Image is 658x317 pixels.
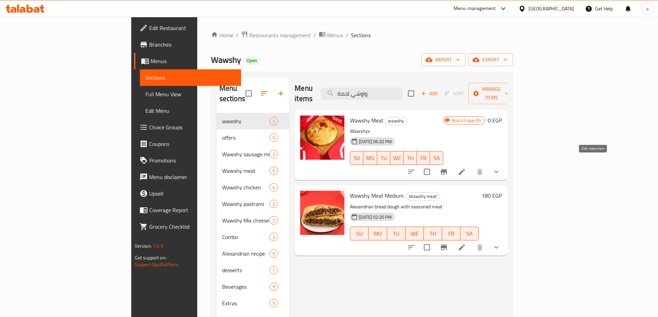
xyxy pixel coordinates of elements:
span: FR [420,153,427,163]
div: Wawshy meat5 [217,162,289,179]
div: wawshy [385,117,407,125]
div: Wawshy Mix cheese2 [217,212,289,229]
li: / [314,31,316,39]
div: desserts7 [217,262,289,278]
span: SU [353,153,361,163]
span: Menus [151,57,236,65]
div: Wawshy Mix cheese [222,216,270,225]
button: Add [418,88,440,99]
span: TU [390,229,403,239]
span: Sections [351,31,371,39]
span: Add [420,90,439,98]
div: items [269,233,278,241]
span: export [474,56,507,64]
a: Support.OpsPlatform [135,260,179,269]
span: Select to update [420,240,434,255]
a: Grocery Checklist [134,218,241,235]
nav: breadcrumb [211,31,513,40]
span: 7 [270,267,278,274]
span: Edit Restaurant [149,24,236,32]
span: Choice Groups [149,123,236,131]
span: [DATE] 06:32 PM [356,138,394,145]
button: TU [387,227,406,240]
button: import [421,53,466,66]
span: Extras [222,299,270,307]
span: MO [371,229,384,239]
span: 4 [270,184,278,191]
span: desserts [222,266,270,274]
span: Get support on: [135,253,166,262]
div: Wawshy chicken4 [217,179,289,196]
div: items [269,117,278,125]
span: TU [380,153,388,163]
span: FR [445,229,458,239]
a: Upsell [134,185,241,202]
a: Restaurants management [241,31,311,40]
span: 0 [270,250,278,257]
button: FR [442,227,460,240]
button: Branch-specific-item [436,239,452,256]
button: SA [430,151,443,165]
span: TH [407,153,414,163]
div: Wawshy sausage mix cheese [222,150,270,158]
a: Choice Groups [134,119,241,136]
span: a [646,5,649,12]
button: SU [350,227,369,240]
button: WE [390,151,404,165]
button: delete [471,239,488,256]
span: Wawshy meat [406,192,440,200]
div: items [269,283,278,291]
div: Alexandrian recipe [222,249,270,258]
span: 2 [270,201,278,207]
span: Upsell [149,189,236,198]
span: Promotions [149,156,236,165]
button: TU [377,151,390,165]
div: items [269,200,278,208]
span: Restaurants management [249,31,311,39]
span: SA [433,153,440,163]
span: Select section first [440,88,468,99]
button: show more [488,239,505,256]
a: Edit menu item [458,243,466,251]
div: items [269,266,278,274]
button: MO [363,151,377,165]
div: items [269,299,278,307]
span: 1.0.0 [153,241,163,250]
span: Wawshy chicken [222,183,270,191]
span: WE [408,229,421,239]
span: 9 [270,284,278,290]
span: Branches [149,40,236,49]
span: Select section [404,86,418,101]
h6: 180 EGP [481,191,502,200]
span: Select all sections [241,86,256,101]
div: Combo2 [217,229,289,245]
div: offers [222,133,270,142]
span: SA [463,229,476,239]
div: Wawshy meat [406,192,440,200]
h2: Menu items [295,83,313,104]
div: items [269,249,278,258]
div: items [269,167,278,175]
span: Sections [145,73,236,82]
div: Menu-management [454,4,496,13]
span: Wawshy Meat Medium. [350,190,404,201]
span: 2 [270,151,278,158]
span: Wawshy pastrami [222,200,270,208]
span: wawshy [222,117,270,125]
h6: 0 EGP [488,116,502,125]
div: Alexandrian recipe0 [217,245,289,262]
input: search [321,88,402,100]
span: SU [353,229,366,239]
a: Branches [134,36,241,53]
span: import [427,56,460,64]
button: Add section [273,85,289,102]
a: Edit Restaurant [134,20,241,36]
span: Beverages [222,283,270,291]
span: Full Menu View [145,90,236,98]
span: Add item [418,88,440,99]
